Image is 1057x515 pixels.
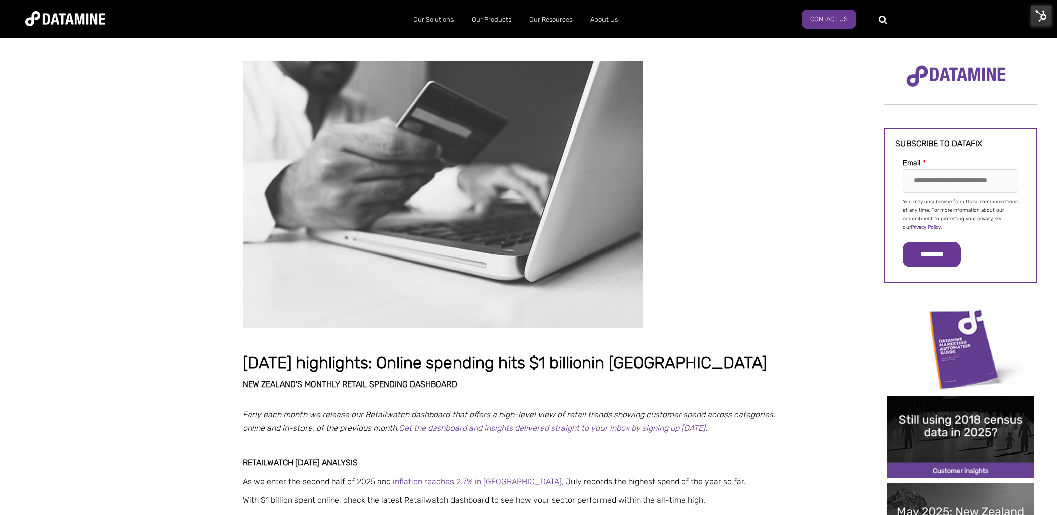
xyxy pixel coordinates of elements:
a: Our Products [463,7,520,33]
a: Contact us [802,10,856,29]
img: 20250915 July 2025 highlights Online spending hits $1 billion in New Zealand [243,61,643,328]
a: About Us [581,7,627,33]
a: Get the dashboard and insights delivered straight to your inbox by signing up [DATE] [399,423,705,433]
img: Datamine [25,11,105,26]
img: HubSpot Tools Menu Toggle [1031,5,1052,26]
p: You may unsubscribe from these communications at any time. For more information about our commitm... [903,198,1018,232]
img: Marketing Automation Cover small-1 [887,307,1034,390]
span: New Zealand's monthly retail spending DASHBOARD [243,379,457,389]
h3: Subscribe to datafix [895,139,1026,148]
span: $1 billion spent online [261,495,339,505]
span: Email [903,159,920,167]
img: 20250711 Update your customer details with New Zealand 2023 census data-1 [887,396,1034,478]
a: inflation reaches 2.7% in [GEOGRAPHIC_DATA], [393,477,564,486]
h3: Retailwatch [DATE] analysis [243,458,795,467]
a: Privacy Policy [911,224,941,230]
p: With , check the latest Retailwatch dashboard to see how your sector performed within the all-tim... [243,493,795,507]
h1: in [GEOGRAPHIC_DATA] [243,354,795,372]
a: Our Solutions [404,7,463,33]
p: As we enter the second half of 2025 and so far. [243,475,795,488]
span: [DATE] highlights: Online spending hits $1 billion [243,353,591,372]
a: Our Resources [520,7,581,33]
span: . [705,423,707,433]
span: Early each month we release our Retailwatch dashboard that offers a high-level view of retail tre... [243,410,775,433]
span: July records the highest spend of the year [566,477,721,486]
img: Datamine Logo No Strapline - Purple [899,59,1012,94]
